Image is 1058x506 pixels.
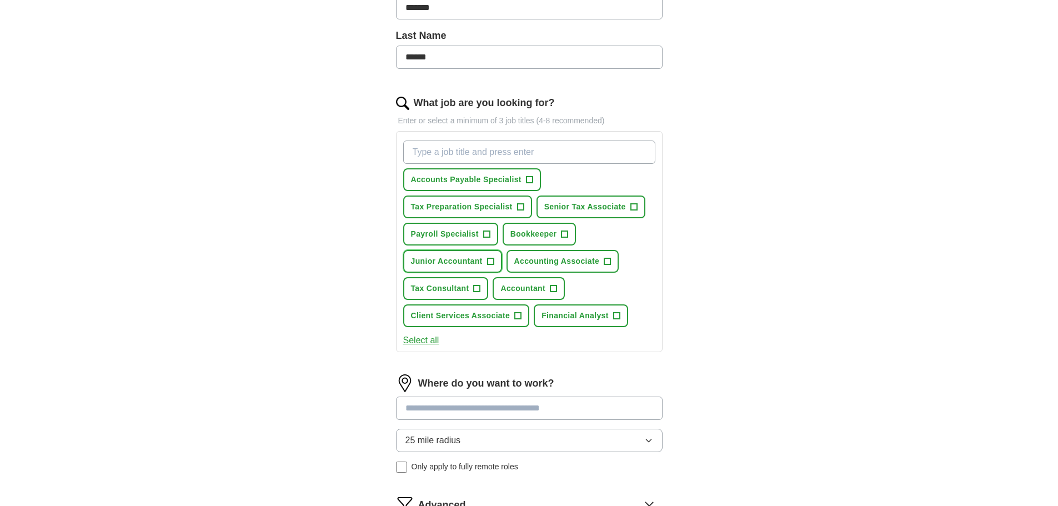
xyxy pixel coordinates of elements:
[396,462,407,473] input: Only apply to fully remote roles
[411,283,469,294] span: Tax Consultant
[411,174,522,186] span: Accounts Payable Specialist
[411,228,479,240] span: Payroll Specialist
[507,250,619,273] button: Accounting Associate
[544,201,626,213] span: Senior Tax Associate
[541,310,609,322] span: Financial Analyst
[403,196,532,218] button: Tax Preparation Specialist
[396,429,663,452] button: 25 mile radius
[493,277,565,300] button: Accountant
[414,96,555,111] label: What job are you looking for?
[411,255,483,267] span: Junior Accountant
[503,223,576,246] button: Bookkeeper
[411,310,510,322] span: Client Services Associate
[403,168,541,191] button: Accounts Payable Specialist
[396,28,663,43] label: Last Name
[403,304,530,327] button: Client Services Associate
[396,374,414,392] img: location.png
[412,461,518,473] span: Only apply to fully remote roles
[536,196,645,218] button: Senior Tax Associate
[403,250,502,273] button: Junior Accountant
[403,223,498,246] button: Payroll Specialist
[396,115,663,127] p: Enter or select a minimum of 3 job titles (4-8 recommended)
[396,97,409,110] img: search.png
[418,376,554,391] label: Where do you want to work?
[510,228,557,240] span: Bookkeeper
[534,304,628,327] button: Financial Analyst
[411,201,513,213] span: Tax Preparation Specialist
[403,141,655,164] input: Type a job title and press enter
[403,277,489,300] button: Tax Consultant
[405,434,461,447] span: 25 mile radius
[514,255,600,267] span: Accounting Associate
[500,283,545,294] span: Accountant
[403,334,439,347] button: Select all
